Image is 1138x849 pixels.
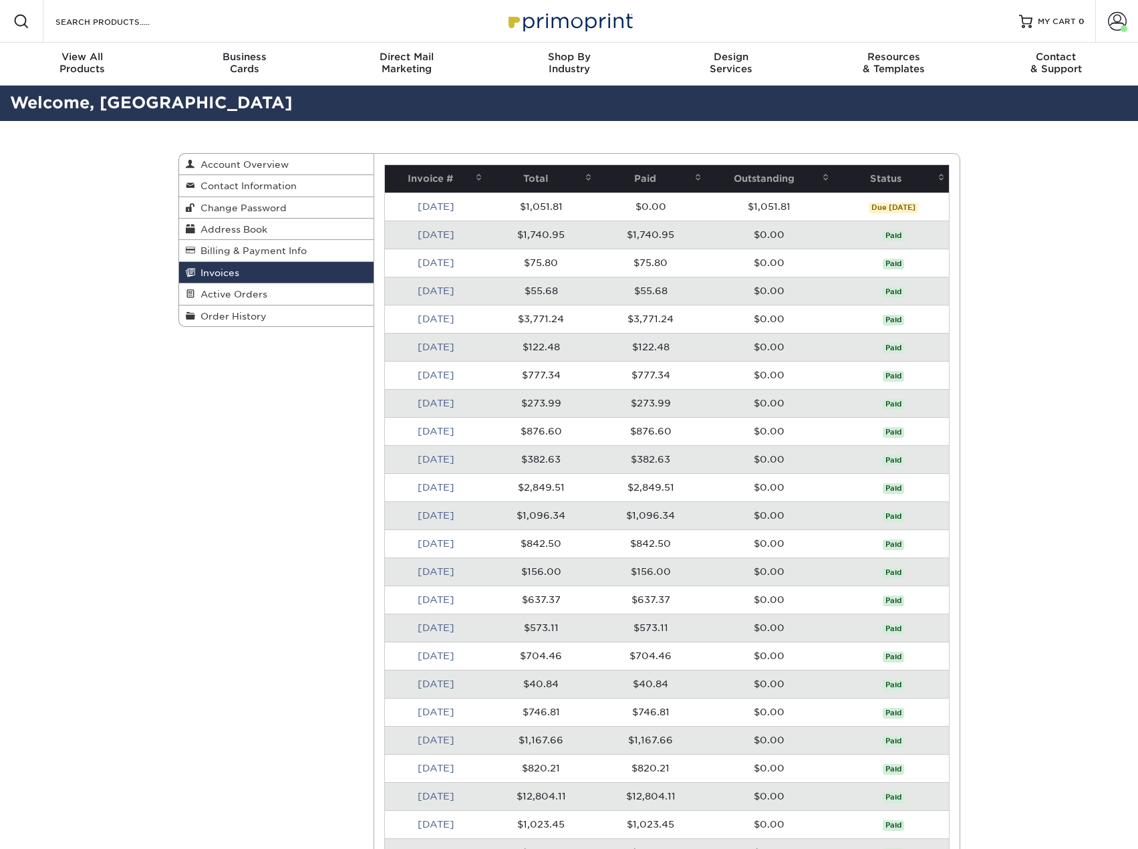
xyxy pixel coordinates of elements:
[596,221,706,249] td: $1,740.95
[385,165,486,193] th: Invoice #
[179,262,374,283] a: Invoices
[486,726,596,754] td: $1,167.66
[54,13,184,29] input: SEARCH PRODUCTS.....
[486,165,596,193] th: Total
[975,43,1137,86] a: Contact& Support
[195,180,297,191] span: Contact Information
[883,792,904,803] span: Paid
[418,763,454,773] a: [DATE]
[650,43,813,86] a: DesignServices
[706,445,833,473] td: $0.00
[486,333,596,361] td: $122.48
[325,51,488,75] div: Marketing
[418,426,454,437] a: [DATE]
[486,389,596,417] td: $273.99
[486,361,596,389] td: $777.34
[596,586,706,614] td: $637.37
[883,315,904,326] span: Paid
[706,810,833,838] td: $0.00
[883,231,904,241] span: Paid
[486,417,596,445] td: $876.60
[179,197,374,219] a: Change Password
[486,614,596,642] td: $573.11
[706,586,833,614] td: $0.00
[179,154,374,175] a: Account Overview
[596,333,706,361] td: $122.48
[596,501,706,529] td: $1,096.34
[596,389,706,417] td: $273.99
[706,670,833,698] td: $0.00
[179,240,374,261] a: Billing & Payment Info
[883,511,904,522] span: Paid
[596,754,706,782] td: $820.21
[418,566,454,577] a: [DATE]
[706,782,833,810] td: $0.00
[418,707,454,717] a: [DATE]
[195,289,267,299] span: Active Orders
[706,249,833,277] td: $0.00
[813,43,975,86] a: Resources& Templates
[883,596,904,606] span: Paid
[883,820,904,831] span: Paid
[488,51,650,75] div: Industry
[813,51,975,75] div: & Templates
[869,203,918,213] span: Due [DATE]
[706,417,833,445] td: $0.00
[418,594,454,605] a: [DATE]
[486,754,596,782] td: $820.21
[883,539,904,550] span: Paid
[596,614,706,642] td: $573.11
[883,483,904,494] span: Paid
[706,642,833,670] td: $0.00
[163,51,325,63] span: Business
[488,51,650,63] span: Shop By
[596,305,706,333] td: $3,771.24
[883,764,904,775] span: Paid
[883,371,904,382] span: Paid
[486,670,596,698] td: $40.84
[486,193,596,221] td: $1,051.81
[486,445,596,473] td: $382.63
[486,810,596,838] td: $1,023.45
[418,398,454,408] a: [DATE]
[706,726,833,754] td: $0.00
[596,782,706,810] td: $12,804.11
[486,782,596,810] td: $12,804.11
[418,510,454,521] a: [DATE]
[883,455,904,466] span: Paid
[883,568,904,578] span: Paid
[706,193,833,221] td: $1,051.81
[179,219,374,240] a: Address Book
[596,361,706,389] td: $777.34
[706,529,833,558] td: $0.00
[486,529,596,558] td: $842.50
[883,399,904,410] span: Paid
[596,810,706,838] td: $1,023.45
[486,558,596,586] td: $156.00
[488,43,650,86] a: Shop ByIndustry
[883,624,904,634] span: Paid
[163,43,325,86] a: BusinessCards
[486,698,596,726] td: $746.81
[1038,16,1076,27] span: MY CART
[195,267,239,278] span: Invoices
[486,249,596,277] td: $75.80
[418,735,454,745] a: [DATE]
[706,614,833,642] td: $0.00
[706,361,833,389] td: $0.00
[706,305,833,333] td: $0.00
[596,277,706,305] td: $55.68
[486,473,596,501] td: $2,849.51
[596,473,706,501] td: $2,849.51
[883,736,904,747] span: Paid
[418,229,454,240] a: [DATE]
[418,791,454,802] a: [DATE]
[596,726,706,754] td: $1,167.66
[706,165,833,193] th: Outstanding
[418,679,454,689] a: [DATE]
[883,680,904,691] span: Paid
[486,305,596,333] td: $3,771.24
[195,311,267,322] span: Order History
[883,652,904,662] span: Paid
[706,558,833,586] td: $0.00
